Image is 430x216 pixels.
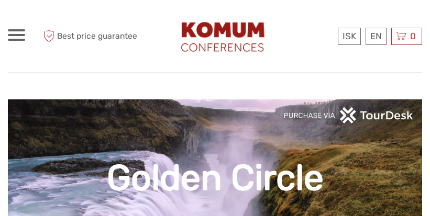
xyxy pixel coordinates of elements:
span: 0 [409,31,417,41]
img: 1472-683ecc8c-4b2e-40ea-b1c4-eb314e6d0582_logo_big.jpg [173,10,277,62]
div: EN [366,28,387,45]
img: PurchaseViaTourDeskwhite.png [283,107,414,123]
h1: Golden Circle [24,157,406,199]
span: Best price guarantee [41,28,137,45]
span: ISK [343,31,356,41]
